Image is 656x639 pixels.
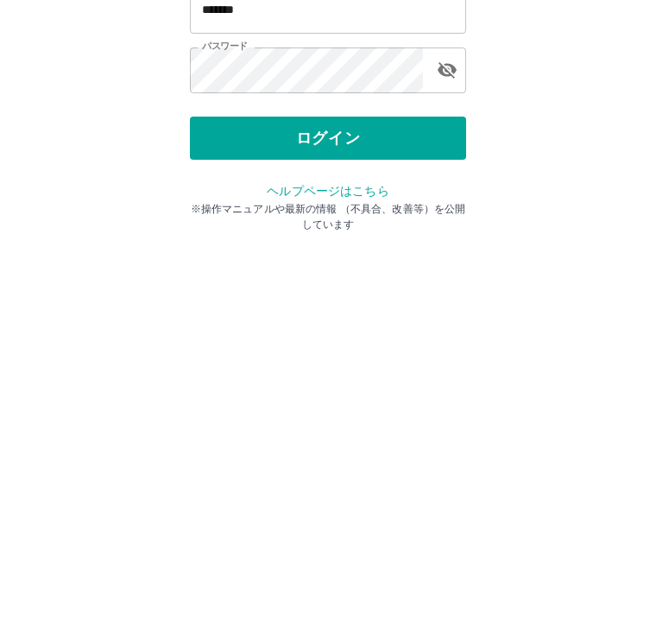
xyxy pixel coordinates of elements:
[267,366,388,380] a: ヘルプページはこちら
[190,383,466,414] p: ※操作マニュアルや最新の情報 （不具合、改善等）を公開しています
[202,222,248,235] label: パスワード
[190,299,466,342] button: ログイン
[272,109,385,142] h2: ログイン
[202,161,238,174] label: 社員番号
